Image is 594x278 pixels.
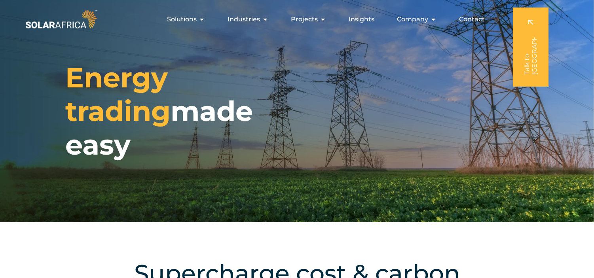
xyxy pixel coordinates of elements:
a: Contact [459,15,485,24]
span: Solutions [167,15,197,24]
span: Industries [228,15,260,24]
a: Insights [349,15,374,24]
span: Energy trading [65,61,171,128]
span: Company [397,15,428,24]
div: Menu Toggle [99,11,491,27]
nav: Menu [99,11,491,27]
span: Projects [291,15,318,24]
h1: made easy [65,61,283,162]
